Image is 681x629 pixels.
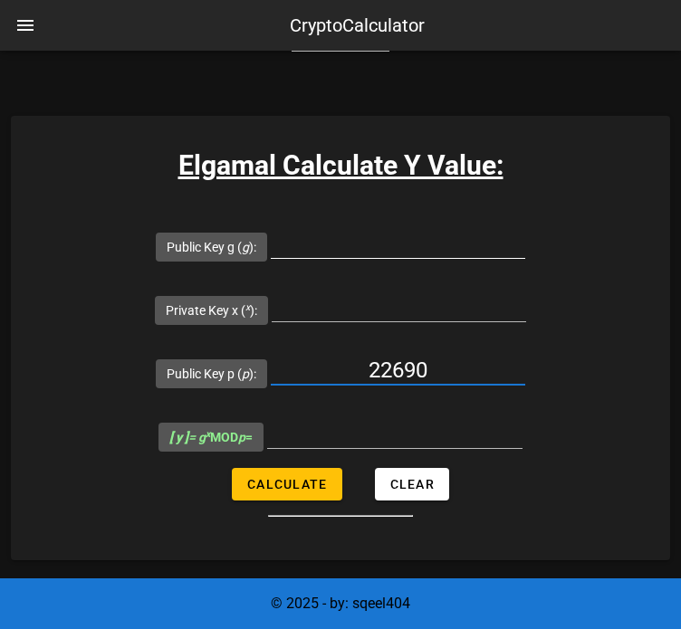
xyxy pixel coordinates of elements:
i: = g [169,430,210,444]
i: p [242,367,249,381]
span: Calculate [246,477,327,491]
b: [ y ] [169,430,188,444]
sup: x [245,301,250,313]
span: © 2025 - by: sqeel404 [271,595,410,612]
button: Calculate [232,468,341,500]
sup: x [206,428,210,440]
label: Public Key p ( ): [167,365,256,383]
i: g [242,240,249,254]
i: p [238,430,245,444]
label: Public Key g ( ): [167,238,256,256]
label: Private Key x ( ): [166,301,257,319]
span: Clear [389,477,435,491]
button: Clear [375,468,449,500]
button: nav-menu-toggle [4,4,47,47]
h3: Elgamal Calculate Y Value: [11,145,670,186]
span: MOD = [169,430,253,444]
div: CryptoCalculator [290,12,425,39]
